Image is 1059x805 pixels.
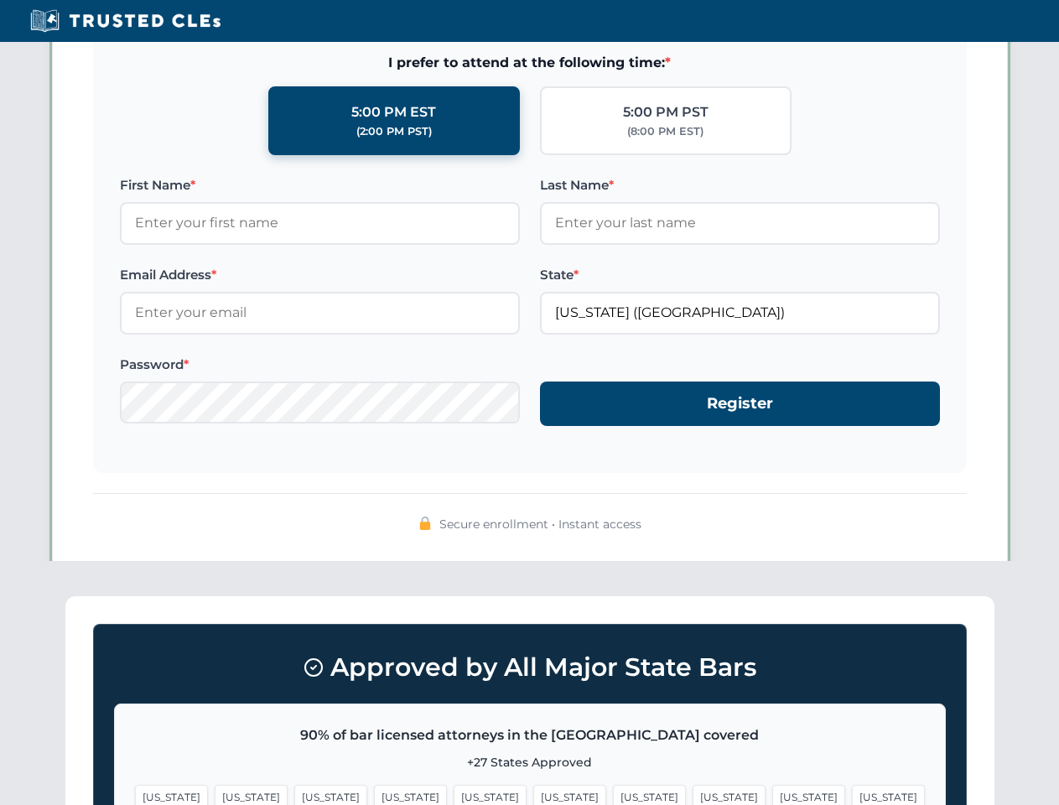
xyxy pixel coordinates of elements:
[418,517,432,530] img: 🔒
[351,101,436,123] div: 5:00 PM EST
[120,292,520,334] input: Enter your email
[120,355,520,375] label: Password
[120,265,520,285] label: Email Address
[135,753,925,771] p: +27 States Approved
[540,292,940,334] input: Florida (FL)
[114,645,946,690] h3: Approved by All Major State Bars
[25,8,226,34] img: Trusted CLEs
[356,123,432,140] div: (2:00 PM PST)
[540,175,940,195] label: Last Name
[135,724,925,746] p: 90% of bar licensed attorneys in the [GEOGRAPHIC_DATA] covered
[540,382,940,426] button: Register
[120,52,940,74] span: I prefer to attend at the following time:
[540,265,940,285] label: State
[120,202,520,244] input: Enter your first name
[439,515,641,533] span: Secure enrollment • Instant access
[627,123,703,140] div: (8:00 PM EST)
[120,175,520,195] label: First Name
[623,101,709,123] div: 5:00 PM PST
[540,202,940,244] input: Enter your last name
